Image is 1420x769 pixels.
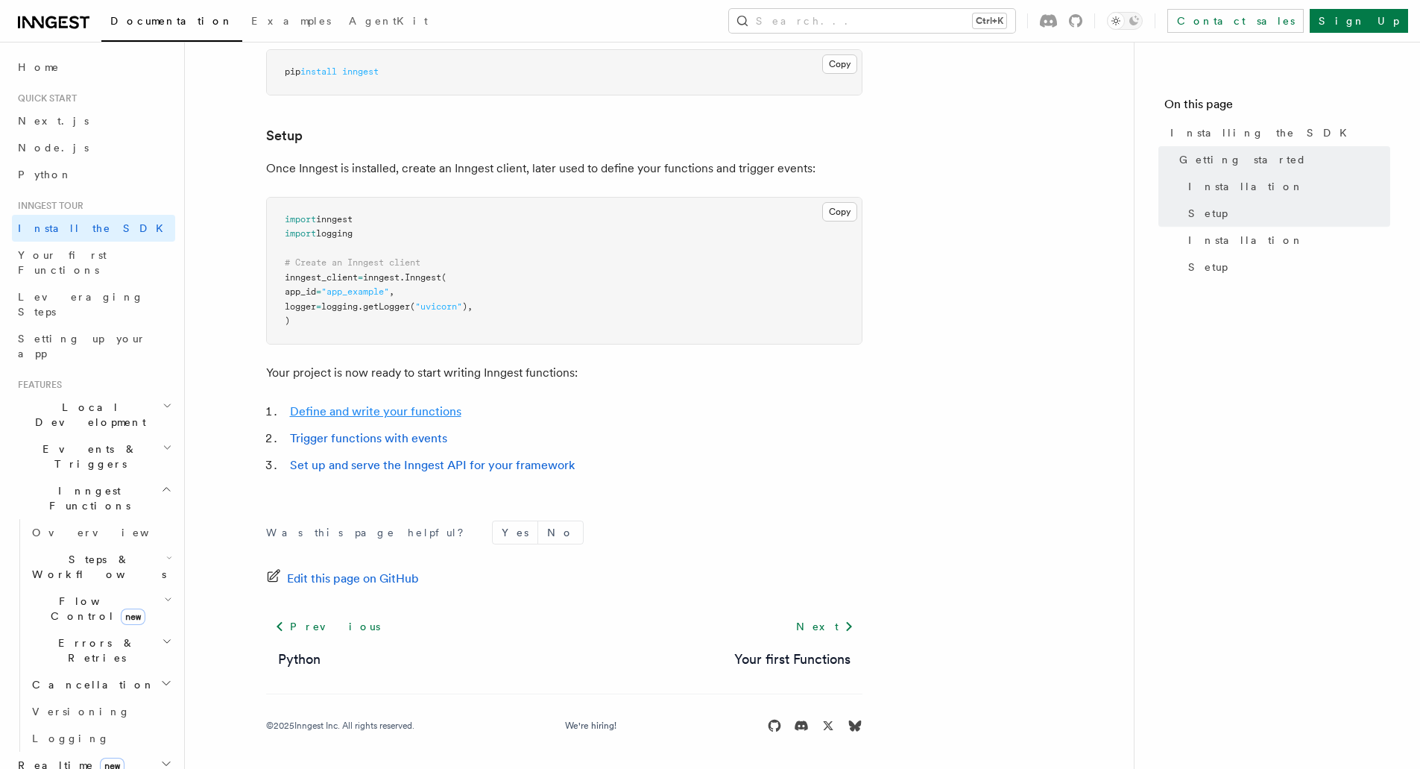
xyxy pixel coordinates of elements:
[26,546,175,588] button: Steps & Workflows
[285,228,316,239] span: import
[285,272,358,283] span: inngest_client
[321,301,363,312] span: logging.
[349,15,428,27] span: AgentKit
[1182,227,1390,254] a: Installation
[342,66,379,77] span: inngest
[389,286,394,297] span: ,
[12,442,162,471] span: Events & Triggers
[1107,12,1143,30] button: Toggle dark mode
[285,316,290,326] span: )
[340,4,437,40] a: AgentKit
[493,521,537,544] button: Yes
[734,649,851,670] a: Your first Functions
[18,169,72,181] span: Python
[12,107,175,134] a: Next.js
[251,15,331,27] span: Examples
[285,286,316,297] span: app_id
[285,301,316,312] span: logger
[18,115,89,127] span: Next.js
[266,125,303,146] a: Setup
[822,202,857,222] button: Copy
[18,333,146,360] span: Setting up your app
[285,257,420,268] span: # Create an Inngest client
[1310,9,1408,33] a: Sign Up
[410,301,415,312] span: (
[1173,146,1390,173] a: Getting started
[316,301,321,312] span: =
[290,431,447,445] a: Trigger functions with events
[12,242,175,283] a: Your first Functions
[462,301,473,312] span: ),
[26,698,175,725] a: Versioning
[1182,173,1390,200] a: Installation
[300,66,337,77] span: install
[287,568,419,589] span: Edit this page on GitHub
[12,215,175,242] a: Install the SDK
[321,286,389,297] span: "app_example"
[1188,206,1228,221] span: Setup
[415,301,462,312] span: "uvicorn"
[363,272,400,283] span: inngest
[290,458,575,472] a: Set up and serve the Inngest API for your framework
[101,4,242,42] a: Documentation
[32,706,130,718] span: Versioning
[1182,200,1390,227] a: Setup
[12,161,175,188] a: Python
[12,400,162,430] span: Local Development
[26,677,155,692] span: Cancellation
[266,568,419,589] a: Edit this page on GitHub
[1164,119,1390,146] a: Installing the SDK
[12,379,62,391] span: Features
[1182,254,1390,280] a: Setup
[26,552,166,582] span: Steps & Workflows
[363,301,410,312] span: getLogger
[12,483,161,513] span: Inngest Functions
[278,649,321,670] a: Python
[266,613,389,640] a: Previous
[26,588,175,630] button: Flow Controlnew
[1188,179,1304,194] span: Installation
[242,4,340,40] a: Examples
[32,732,110,744] span: Logging
[316,214,353,225] span: inngest
[18,291,144,318] span: Leveraging Steps
[316,228,353,239] span: logging
[26,635,162,665] span: Errors & Retries
[12,436,175,477] button: Events & Triggers
[1170,125,1356,140] span: Installing the SDK
[18,60,60,75] span: Home
[32,527,186,539] span: Overview
[26,519,175,546] a: Overview
[266,362,862,383] p: Your project is now ready to start writing Inngest functions:
[121,609,145,625] span: new
[973,13,1006,28] kbd: Ctrl+K
[285,214,316,225] span: import
[12,134,175,161] a: Node.js
[266,158,862,179] p: Once Inngest is installed, create an Inngest client, later used to define your functions and trig...
[358,272,363,283] span: =
[110,15,233,27] span: Documentation
[18,142,89,154] span: Node.js
[12,283,175,325] a: Leveraging Steps
[285,66,300,77] span: pip
[18,249,107,276] span: Your first Functions
[12,394,175,436] button: Local Development
[290,404,461,418] a: Define and write your functions
[316,286,321,297] span: =
[18,222,172,234] span: Install the SDK
[12,325,175,367] a: Setting up your app
[729,9,1015,33] button: Search...Ctrl+K
[822,54,857,74] button: Copy
[405,272,441,283] span: Inngest
[1188,233,1304,248] span: Installation
[12,54,175,81] a: Home
[26,594,164,624] span: Flow Control
[266,720,414,732] div: © 2025 Inngest Inc. All rights reserved.
[538,521,583,544] button: No
[1167,9,1304,33] a: Contact sales
[441,272,446,283] span: (
[26,671,175,698] button: Cancellation
[787,613,862,640] a: Next
[26,630,175,671] button: Errors & Retries
[1164,95,1390,119] h4: On this page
